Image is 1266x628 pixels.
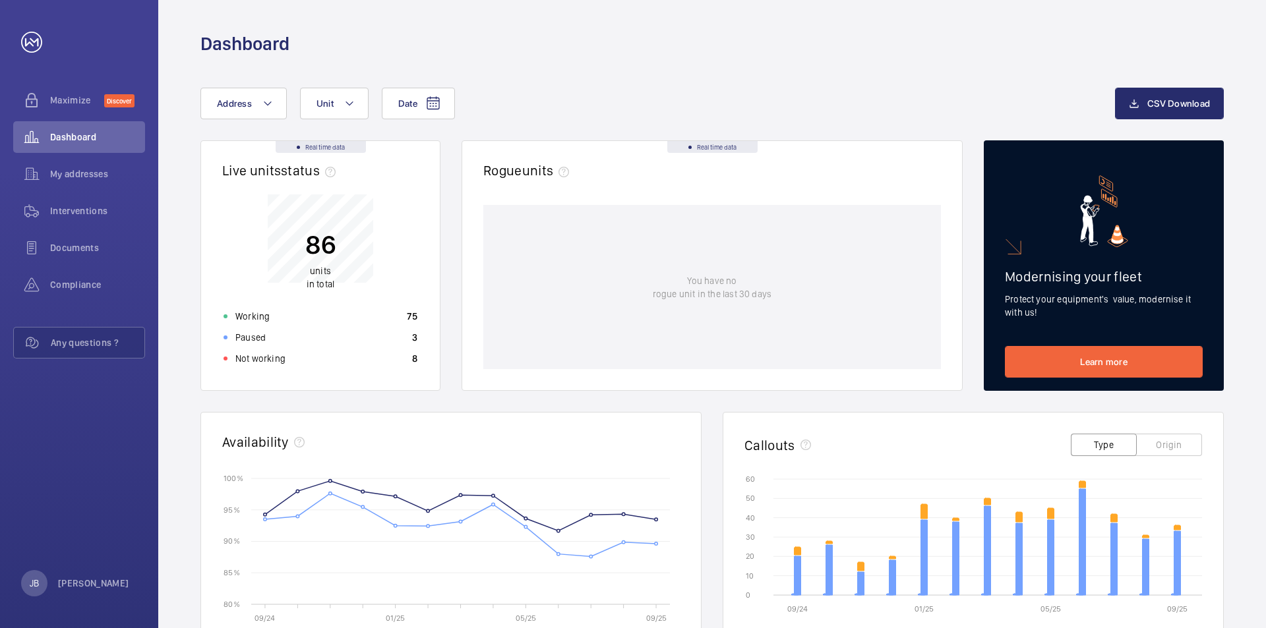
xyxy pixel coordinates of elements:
button: Date [382,88,455,119]
span: Any questions ? [51,336,144,349]
span: units [310,266,331,276]
span: Discover [104,94,135,107]
p: 8 [412,352,417,365]
p: 86 [305,228,336,261]
span: Address [217,98,252,109]
span: status [281,162,341,179]
div: Real time data [667,141,758,153]
p: Paused [235,331,266,344]
span: Compliance [50,278,145,291]
text: 20 [746,552,754,561]
text: 50 [746,494,755,503]
text: 09/25 [646,614,667,623]
h2: Modernising your fleet [1005,268,1203,285]
text: 95 % [224,505,240,514]
p: Not working [235,352,286,365]
text: 05/25 [516,614,536,623]
span: Documents [50,241,145,254]
text: 85 % [224,568,240,577]
button: Origin [1136,434,1202,456]
text: 09/24 [255,614,275,623]
p: You have no rogue unit in the last 30 days [653,274,771,300]
text: 05/25 [1040,604,1061,614]
a: Learn more [1005,346,1203,378]
button: Address [200,88,287,119]
text: 40 [746,513,755,523]
text: 90 % [224,536,240,546]
img: marketing-card.svg [1080,175,1128,247]
p: JB [30,577,39,590]
p: Working [235,310,270,323]
text: 09/25 [1167,604,1188,614]
h2: Rogue [483,162,574,179]
span: CSV Download [1147,98,1210,109]
button: Type [1071,434,1137,456]
text: 60 [746,474,755,484]
button: CSV Download [1115,88,1224,119]
text: 100 % [224,473,243,482]
text: 0 [746,590,750,600]
text: 01/25 [915,604,934,614]
div: Real time data [276,141,366,153]
p: in total [305,264,336,291]
h2: Callouts [744,437,795,453]
p: Protect your equipment's value, modernise it with us! [1005,293,1203,319]
span: Date [398,98,417,109]
text: 30 [746,532,755,542]
text: 80 % [224,599,240,608]
p: 3 [412,331,417,344]
span: units [522,162,575,179]
p: 75 [407,310,417,323]
h2: Live units [222,162,341,179]
text: 10 [746,571,754,581]
span: Maximize [50,94,104,107]
h1: Dashboard [200,32,289,56]
text: 01/25 [386,614,405,623]
text: 09/24 [787,604,808,614]
span: My addresses [50,167,145,181]
h2: Availability [222,434,289,450]
span: Interventions [50,204,145,217]
p: [PERSON_NAME] [58,577,129,590]
button: Unit [300,88,369,119]
span: Dashboard [50,130,145,144]
span: Unit [316,98,334,109]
